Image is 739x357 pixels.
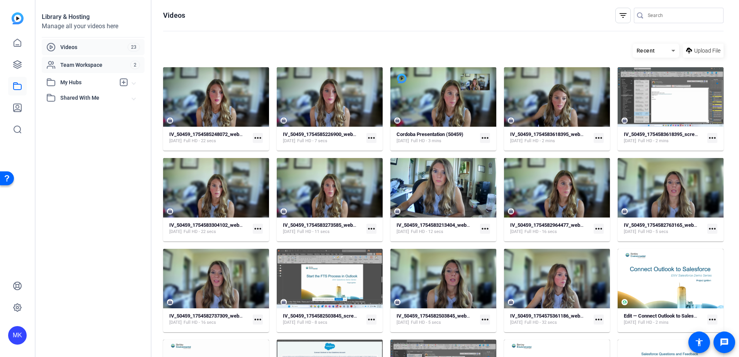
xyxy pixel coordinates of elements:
span: Full HD - 2 mins [638,138,669,144]
span: [DATE] [283,138,295,144]
span: Full HD - 3 mins [411,138,441,144]
div: Library & Hosting [42,12,145,22]
strong: IV_50459_1754583618395_webcam [510,131,590,137]
span: [DATE] [169,320,182,326]
div: MK [8,326,27,345]
span: [DATE] [397,229,409,235]
strong: IV_50459_1754583304102_webcam [169,222,249,228]
span: Team Workspace [60,61,130,69]
strong: IV_50459_1754585248072_webcam [169,131,249,137]
mat-icon: more_horiz [366,133,376,143]
span: Full HD - 5 secs [638,229,668,235]
mat-icon: more_horiz [594,314,604,325]
span: [DATE] [624,229,636,235]
mat-icon: more_horiz [253,224,263,234]
a: Edit — Connect Outlook to Salesforce[DATE]Full HD - 2 mins [624,313,704,326]
strong: IV_50459_1754575361186_webcam [510,313,590,319]
span: 2 [130,61,140,69]
mat-icon: more_horiz [707,314,717,325]
span: 23 [128,43,140,51]
span: [DATE] [624,138,636,144]
div: Manage all your videos here [42,22,145,31]
span: Shared With Me [60,94,132,102]
span: Full HD - 5 secs [411,320,441,326]
a: Cordoba Presentation (50459)[DATE]Full HD - 3 mins [397,131,477,144]
strong: IV_50459_1754583618395_screen [624,131,700,137]
a: IV_50459_1754582503845_screen[DATE]Full HD - 8 secs [283,313,363,326]
a: IV_50459_1754575361186_webcam[DATE]Full HD - 32 secs [510,313,591,326]
a: IV_50459_1754583213404_webcam[DATE]Full HD - 12 secs [397,222,477,235]
strong: IV_50459_1754585226900_webcam [283,131,363,137]
span: Full HD - 32 secs [524,320,557,326]
strong: IV_50459_1754582503845_screen [283,313,359,319]
mat-icon: more_horiz [480,314,490,325]
a: IV_50459_1754583304102_webcam[DATE]Full HD - 22 secs [169,222,250,235]
span: Full HD - 11 secs [297,229,330,235]
a: IV_50459_1754583618395_screen[DATE]Full HD - 2 mins [624,131,704,144]
span: [DATE] [510,138,523,144]
span: Full HD - 12 secs [411,229,443,235]
span: [DATE] [283,320,295,326]
span: Full HD - 16 secs [184,320,216,326]
span: [DATE] [510,320,523,326]
mat-icon: more_horiz [480,133,490,143]
a: IV_50459_1754582763165_webcam[DATE]Full HD - 5 secs [624,222,704,235]
a: IV_50459_1754582964477_webcam[DATE]Full HD - 16 secs [510,222,591,235]
span: Upload File [694,47,720,55]
mat-icon: more_horiz [480,224,490,234]
h1: Videos [163,11,185,20]
mat-expansion-panel-header: My Hubs [42,75,145,90]
strong: Cordoba Presentation (50459) [397,131,463,137]
span: Full HD - 8 secs [297,320,327,326]
span: Full HD - 22 secs [184,229,216,235]
mat-icon: accessibility [695,338,704,347]
a: IV_50459_1754583273585_webcam[DATE]Full HD - 11 secs [283,222,363,235]
strong: IV_50459_1754583213404_webcam [397,222,476,228]
mat-icon: more_horiz [366,314,376,325]
mat-icon: more_horiz [594,133,604,143]
span: [DATE] [169,229,182,235]
mat-expansion-panel-header: Shared With Me [42,90,145,105]
span: Full HD - 22 secs [184,138,216,144]
a: IV_50459_1754582737309_webcam[DATE]Full HD - 16 secs [169,313,250,326]
mat-icon: more_horiz [707,133,717,143]
span: [DATE] [283,229,295,235]
strong: IV_50459_1754582503845_webcam [397,313,476,319]
mat-icon: more_horiz [594,224,604,234]
input: Search [648,11,717,20]
button: Upload File [683,44,724,58]
span: Full HD - 2 mins [524,138,555,144]
span: Full HD - 16 secs [524,229,557,235]
span: [DATE] [169,138,182,144]
span: [DATE] [397,138,409,144]
a: IV_50459_1754585248072_webcam[DATE]Full HD - 22 secs [169,131,250,144]
span: [DATE] [510,229,523,235]
mat-icon: more_horiz [707,224,717,234]
span: My Hubs [60,78,115,87]
mat-icon: message [720,338,729,347]
mat-icon: filter_list [618,11,628,20]
strong: IV_50459_1754582763165_webcam [624,222,703,228]
strong: Edit — Connect Outlook to Salesforce [624,313,706,319]
mat-icon: more_horiz [366,224,376,234]
span: Videos [60,43,128,51]
a: IV_50459_1754583618395_webcam[DATE]Full HD - 2 mins [510,131,591,144]
span: Full HD - 7 secs [297,138,327,144]
span: [DATE] [624,320,636,326]
a: IV_50459_1754585226900_webcam[DATE]Full HD - 7 secs [283,131,363,144]
a: IV_50459_1754582503845_webcam[DATE]Full HD - 5 secs [397,313,477,326]
mat-icon: more_horiz [253,133,263,143]
strong: IV_50459_1754582737309_webcam [169,313,249,319]
span: Recent [637,48,655,54]
span: Full HD - 2 mins [638,320,669,326]
img: blue-gradient.svg [12,12,24,24]
span: [DATE] [397,320,409,326]
mat-icon: more_horiz [253,314,263,325]
strong: IV_50459_1754582964477_webcam [510,222,590,228]
strong: IV_50459_1754583273585_webcam [283,222,363,228]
